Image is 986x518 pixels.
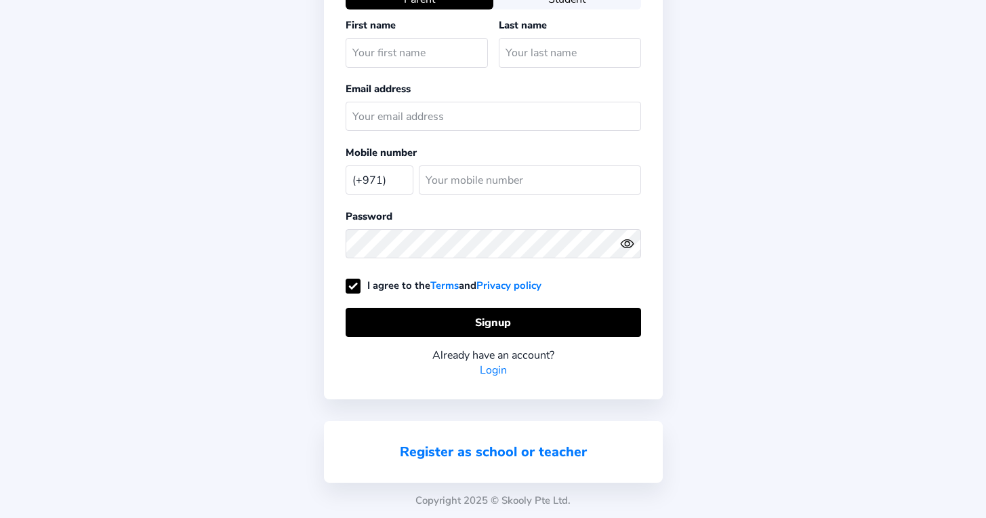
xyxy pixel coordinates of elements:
[400,443,587,461] a: Register as school or teacher
[499,38,641,67] input: Your last name
[346,308,641,337] button: Signup
[346,210,392,223] label: Password
[620,237,634,251] ion-icon: eye outline
[346,18,396,32] label: First name
[346,348,641,363] div: Already have an account?
[346,38,488,67] input: Your first name
[620,237,640,251] button: eye outlineeye off outline
[480,363,507,378] a: Login
[346,102,641,131] input: Your email address
[476,279,541,292] a: Privacy policy
[419,165,641,195] input: Your mobile number
[430,279,459,292] a: Terms
[346,146,417,159] label: Mobile number
[346,82,411,96] label: Email address
[499,18,547,32] label: Last name
[346,279,541,292] label: I agree to the and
